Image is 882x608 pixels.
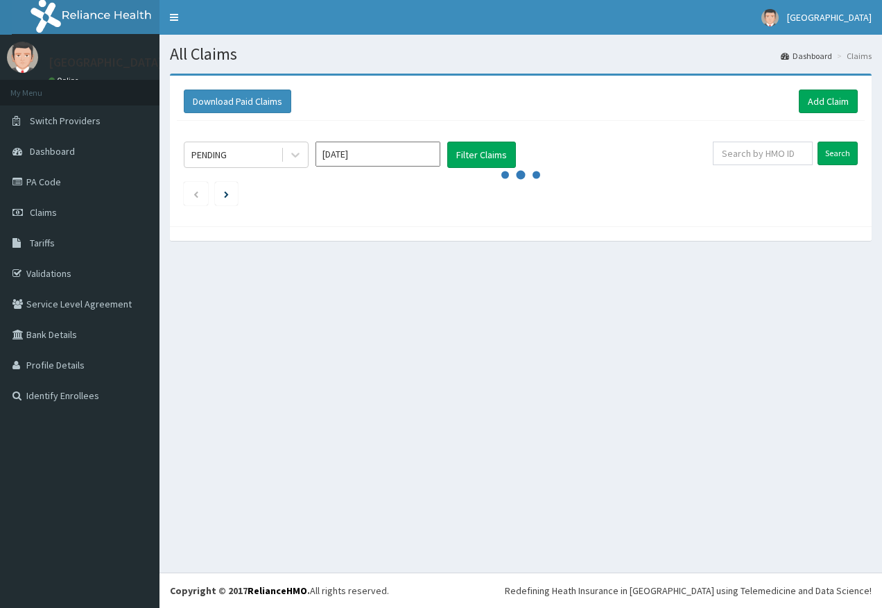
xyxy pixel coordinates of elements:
[191,148,227,162] div: PENDING
[713,142,813,165] input: Search by HMO ID
[170,45,872,63] h1: All Claims
[30,115,101,127] span: Switch Providers
[505,584,872,598] div: Redefining Heath Insurance in [GEOGRAPHIC_DATA] using Telemedicine and Data Science!
[224,187,229,200] a: Next page
[49,56,163,69] p: [GEOGRAPHIC_DATA]
[315,142,440,167] input: Select Month and Year
[248,584,307,597] a: RelianceHMO
[447,142,516,168] button: Filter Claims
[761,9,779,26] img: User Image
[184,90,291,113] button: Download Paid Claims
[781,50,832,62] a: Dashboard
[159,573,882,608] footer: All rights reserved.
[30,145,75,158] span: Dashboard
[30,206,57,219] span: Claims
[30,237,55,249] span: Tariffs
[799,90,858,113] a: Add Claim
[818,142,858,165] input: Search
[7,42,38,73] img: User Image
[170,584,310,597] strong: Copyright © 2017 .
[193,187,199,200] a: Previous page
[49,76,82,85] a: Online
[833,50,872,62] li: Claims
[787,11,872,24] span: [GEOGRAPHIC_DATA]
[500,154,542,196] svg: audio-loading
